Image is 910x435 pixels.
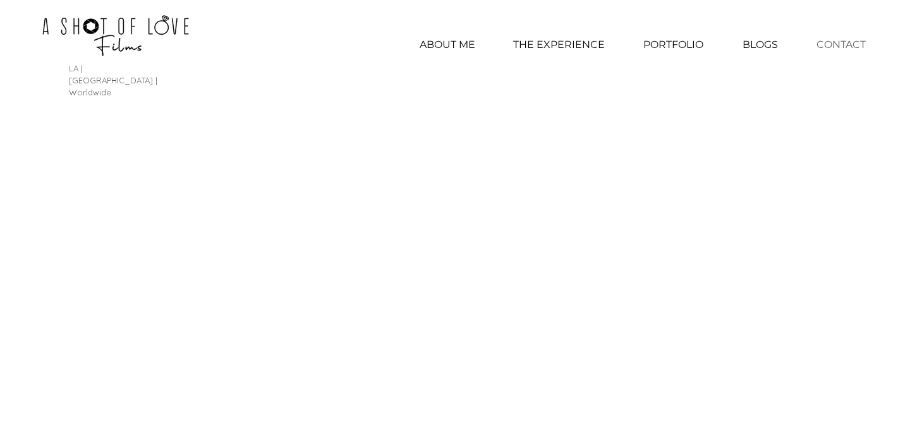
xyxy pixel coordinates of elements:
[507,29,611,61] p: THE EXPERIENCE
[623,29,723,61] div: PORTFOLIO
[798,29,885,61] a: CONTACT
[400,29,495,61] a: ABOUT ME
[69,63,157,97] span: LA | [GEOGRAPHIC_DATA] | Worldwide
[810,29,872,61] p: CONTACT
[736,29,784,61] p: BLOGS
[637,29,710,61] p: PORTFOLIO
[723,29,798,61] a: BLOGS
[400,29,885,61] nav: Site
[413,29,482,61] p: ABOUT ME
[495,29,623,61] a: THE EXPERIENCE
